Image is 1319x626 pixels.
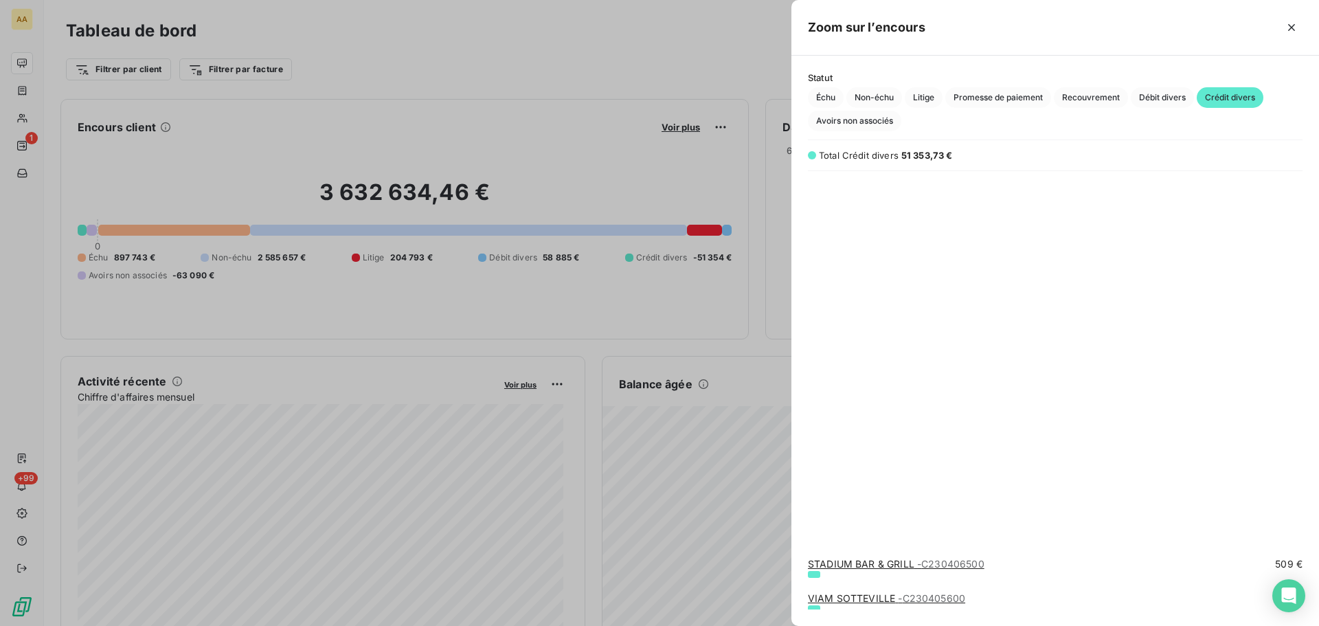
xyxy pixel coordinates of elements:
[791,179,1319,610] div: grid
[1275,557,1303,571] span: 509 €
[819,150,899,161] span: Total Crédit divers
[898,592,965,604] span: - C230405600
[1272,579,1305,612] div: Open Intercom Messenger
[808,111,901,131] button: Avoirs non associés
[1054,87,1128,108] button: Recouvrement
[808,558,984,570] a: STADIUM BAR & GRILL
[808,18,925,37] h5: Zoom sur l’encours
[901,150,953,161] span: 51 353,73 €
[945,87,1051,108] button: Promesse de paiement
[808,87,844,108] button: Échu
[917,558,984,570] span: - C230406500
[808,72,1303,83] span: Statut
[846,87,902,108] button: Non-échu
[905,87,943,108] button: Litige
[1131,87,1194,108] button: Débit divers
[808,592,965,604] a: VIAM SOTTEVILLE
[1197,87,1263,108] button: Crédit divers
